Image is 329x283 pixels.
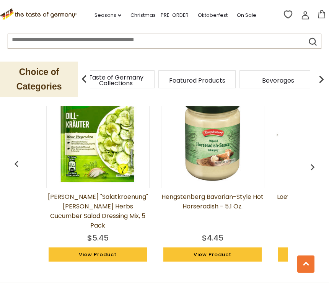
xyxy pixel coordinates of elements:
[169,78,225,83] a: Featured Products
[161,192,264,230] a: Hengstenberg Bavarian-style Hot Horseradish - 5.1 oz.
[314,72,329,87] img: next arrow
[85,75,147,86] a: Taste of Germany Collections
[94,11,121,20] a: Seasons
[10,158,23,170] img: previous arrow
[163,247,262,262] a: View Product
[46,192,150,230] a: [PERSON_NAME] "Salatkroenung" [PERSON_NAME] Herbs Cucumber Salad Dressing Mix, 5 pack
[237,11,256,20] a: On Sale
[202,232,223,244] div: $4.45
[77,72,92,87] img: previous arrow
[49,247,147,262] a: View Product
[262,78,294,83] a: Beverages
[306,161,319,173] img: previous arrow
[87,232,109,244] div: $5.45
[130,11,189,20] a: Christmas - PRE-ORDER
[161,83,264,186] img: Hengstenberg Bavarian-style Hot Horseradish - 5.1 oz.
[47,83,149,186] img: Knorr
[198,11,228,20] a: Oktoberfest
